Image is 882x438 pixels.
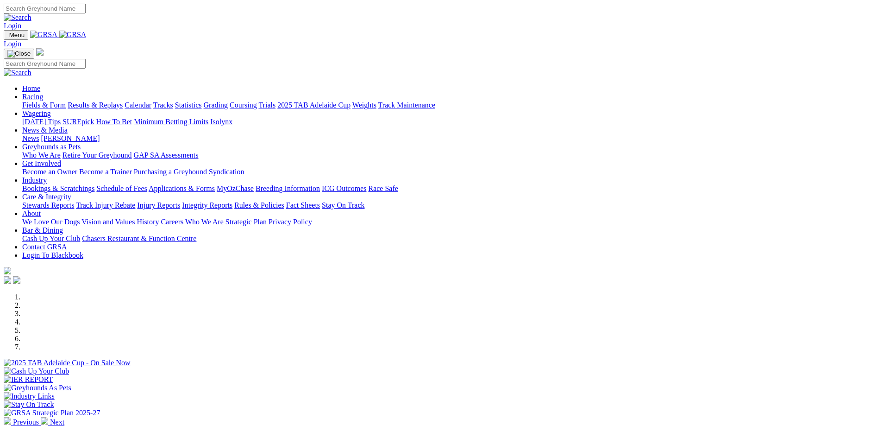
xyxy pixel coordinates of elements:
[22,93,43,101] a: Racing
[68,101,123,109] a: Results & Replays
[59,31,87,39] img: GRSA
[258,101,275,109] a: Trials
[4,59,86,69] input: Search
[22,201,74,209] a: Stewards Reports
[134,151,199,159] a: GAP SA Assessments
[322,201,364,209] a: Stay On Track
[22,151,878,159] div: Greyhounds as Pets
[22,109,51,117] a: Wagering
[41,418,64,426] a: Next
[4,13,31,22] img: Search
[322,184,366,192] a: ICG Outcomes
[4,69,31,77] img: Search
[22,184,94,192] a: Bookings & Scratchings
[4,417,11,425] img: chevron-left-pager-white.svg
[4,375,53,384] img: IER REPORT
[225,218,267,226] a: Strategic Plan
[9,32,25,38] span: Menu
[22,101,878,109] div: Racing
[137,201,180,209] a: Injury Reports
[230,101,257,109] a: Coursing
[256,184,320,192] a: Breeding Information
[4,40,21,48] a: Login
[269,218,312,226] a: Privacy Policy
[4,384,71,392] img: Greyhounds As Pets
[50,418,64,426] span: Next
[4,400,54,409] img: Stay On Track
[79,168,132,176] a: Become a Trainer
[22,251,83,259] a: Login To Blackbook
[204,101,228,109] a: Grading
[286,201,320,209] a: Fact Sheets
[96,118,132,126] a: How To Bet
[63,118,94,126] a: SUREpick
[182,201,232,209] a: Integrity Reports
[36,48,44,56] img: logo-grsa-white.png
[22,218,80,226] a: We Love Our Dogs
[22,126,68,134] a: News & Media
[22,218,878,226] div: About
[13,418,39,426] span: Previous
[63,151,132,159] a: Retire Your Greyhound
[4,49,34,59] button: Toggle navigation
[22,243,67,251] a: Contact GRSA
[96,184,147,192] a: Schedule of Fees
[22,84,40,92] a: Home
[22,101,66,109] a: Fields & Form
[137,218,159,226] a: History
[134,168,207,176] a: Purchasing a Greyhound
[76,201,135,209] a: Track Injury Rebate
[4,22,21,30] a: Login
[41,134,100,142] a: [PERSON_NAME]
[4,359,131,367] img: 2025 TAB Adelaide Cup - On Sale Now
[22,201,878,209] div: Care & Integrity
[217,184,254,192] a: MyOzChase
[4,367,69,375] img: Cash Up Your Club
[22,176,47,184] a: Industry
[175,101,202,109] a: Statistics
[22,235,878,243] div: Bar & Dining
[125,101,151,109] a: Calendar
[22,168,878,176] div: Get Involved
[4,267,11,274] img: logo-grsa-white.png
[368,184,398,192] a: Race Safe
[22,143,81,151] a: Greyhounds as Pets
[4,30,28,40] button: Toggle navigation
[22,151,61,159] a: Who We Are
[13,276,20,284] img: twitter.svg
[22,184,878,193] div: Industry
[210,118,232,126] a: Isolynx
[22,209,41,217] a: About
[185,218,224,226] a: Who We Are
[22,235,80,242] a: Cash Up Your Club
[82,235,196,242] a: Chasers Restaurant & Function Centre
[30,31,57,39] img: GRSA
[352,101,376,109] a: Weights
[22,134,39,142] a: News
[22,159,61,167] a: Get Involved
[209,168,244,176] a: Syndication
[149,184,215,192] a: Applications & Forms
[81,218,135,226] a: Vision and Values
[22,168,77,176] a: Become an Owner
[22,118,878,126] div: Wagering
[22,193,71,201] a: Care & Integrity
[41,417,48,425] img: chevron-right-pager-white.svg
[22,134,878,143] div: News & Media
[7,50,31,57] img: Close
[22,118,61,126] a: [DATE] Tips
[134,118,208,126] a: Minimum Betting Limits
[4,276,11,284] img: facebook.svg
[161,218,183,226] a: Careers
[4,4,86,13] input: Search
[4,392,55,400] img: Industry Links
[153,101,173,109] a: Tracks
[22,226,63,234] a: Bar & Dining
[4,418,41,426] a: Previous
[277,101,350,109] a: 2025 TAB Adelaide Cup
[378,101,435,109] a: Track Maintenance
[4,409,100,417] img: GRSA Strategic Plan 2025-27
[234,201,284,209] a: Rules & Policies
